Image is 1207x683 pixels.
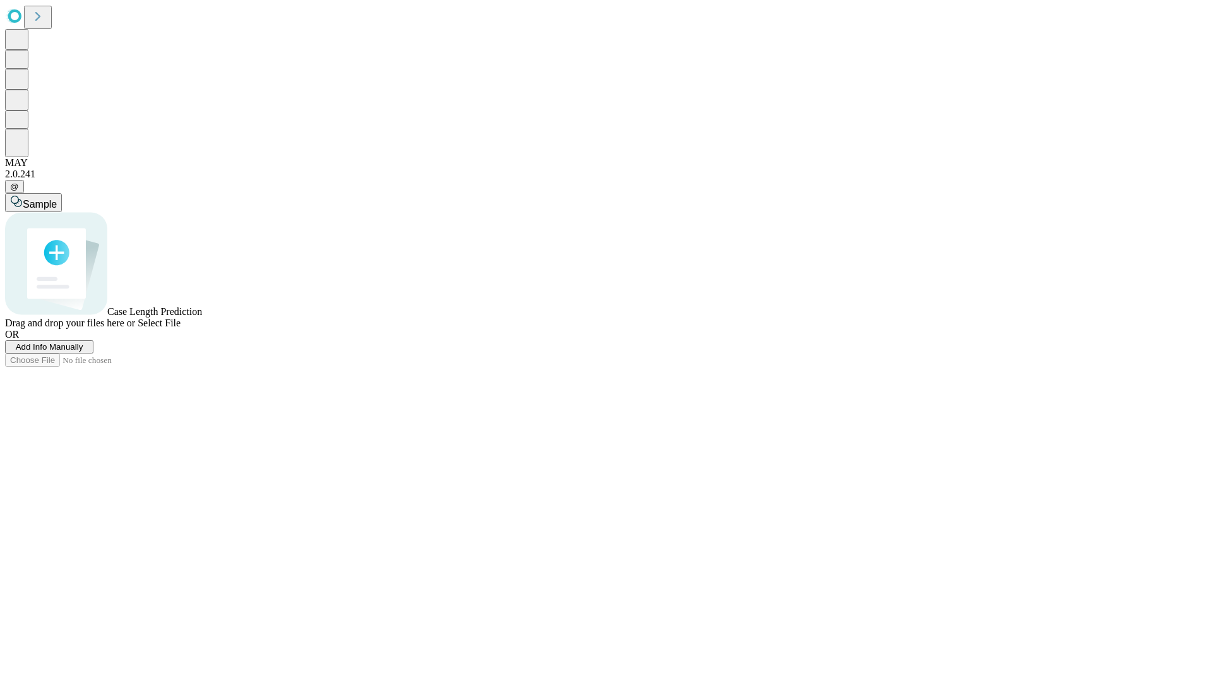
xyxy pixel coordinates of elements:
button: Sample [5,193,62,212]
span: OR [5,329,19,340]
div: MAY [5,157,1202,169]
button: Add Info Manually [5,340,93,353]
span: Add Info Manually [16,342,83,352]
span: @ [10,182,19,191]
span: Select File [138,318,181,328]
span: Case Length Prediction [107,306,202,317]
button: @ [5,180,24,193]
div: 2.0.241 [5,169,1202,180]
span: Drag and drop your files here or [5,318,135,328]
span: Sample [23,199,57,210]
